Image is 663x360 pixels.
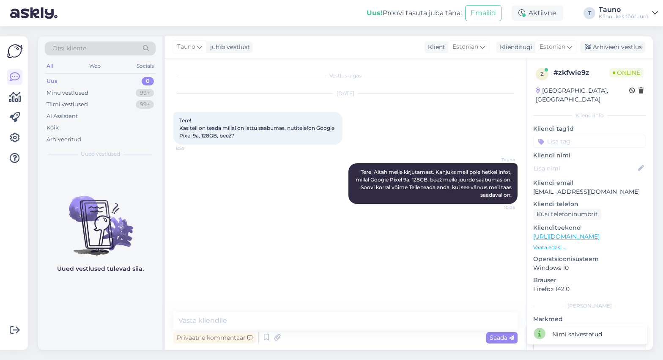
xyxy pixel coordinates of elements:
div: juhib vestlust [207,43,250,52]
div: Arhiveeri vestlus [580,41,645,53]
div: Arhiveeritud [47,135,81,144]
p: Kliendi tag'id [533,124,646,133]
div: Tiimi vestlused [47,100,88,109]
div: # zkfwie9z [553,68,609,78]
input: Lisa nimi [534,164,636,173]
span: Uued vestlused [81,150,120,158]
p: Kliendi nimi [533,151,646,160]
p: Brauser [533,276,646,285]
div: Minu vestlused [47,89,88,97]
span: Otsi kliente [52,44,86,53]
div: Web [88,60,102,71]
div: Socials [135,60,156,71]
div: Privaatne kommentaar [173,332,256,344]
div: Proovi tasuta juba täna: [367,8,462,18]
button: Emailid [465,5,501,21]
div: All [45,60,55,71]
span: Tauno [483,157,515,163]
div: Kliendi info [533,112,646,119]
img: Askly Logo [7,43,23,59]
p: Klienditeekond [533,223,646,232]
div: Klient [425,43,445,52]
p: Firefox 142.0 [533,285,646,294]
div: 99+ [136,89,154,97]
span: Estonian [540,42,565,52]
div: Klienditugi [496,43,532,52]
div: [GEOGRAPHIC_DATA], [GEOGRAPHIC_DATA] [536,86,629,104]
p: Kliendi email [533,179,646,187]
span: Tere! Aitäh meile kirjutamast. Kahjuks meil pole hetkel infot, millal Google Pixel 9a, 128GB, bee... [356,169,513,198]
p: Vaata edasi ... [533,244,646,251]
div: Uus [47,77,58,85]
p: Uued vestlused tulevad siia. [57,264,144,273]
span: z [540,71,544,77]
div: Kännukas tööruum [599,13,649,20]
div: [DATE] [173,90,518,97]
span: Saada [490,334,514,341]
div: T [584,7,595,19]
p: [EMAIL_ADDRESS][DOMAIN_NAME] [533,187,646,196]
input: Lisa tag [533,135,646,148]
span: Online [609,68,644,77]
div: Nimi salvestatud [552,330,602,339]
p: Märkmed [533,315,646,324]
p: Operatsioonisüsteem [533,255,646,264]
div: Aktiivne [512,5,563,21]
div: 99+ [136,100,154,109]
div: Kõik [47,124,59,132]
div: Tauno [599,6,649,13]
div: AI Assistent [47,112,78,121]
span: Tere! Kas teil on teada millal on lattu saabumas, nutitelefon Google Pixel 9a, 128GB, beež? [179,117,336,139]
div: [PERSON_NAME] [533,302,646,310]
p: Windows 10 [533,264,646,272]
div: Vestlus algas [173,72,518,80]
div: 0 [142,77,154,85]
b: Uus! [367,9,383,17]
a: [URL][DOMAIN_NAME] [533,233,600,240]
a: TaunoKännukas tööruum [599,6,658,20]
p: Kliendi telefon [533,200,646,209]
span: 10:06 [483,204,515,211]
span: Estonian [452,42,478,52]
span: 8:59 [176,145,208,151]
img: No chats [38,181,162,257]
span: Tauno [177,42,195,52]
div: Küsi telefoninumbrit [533,209,601,220]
